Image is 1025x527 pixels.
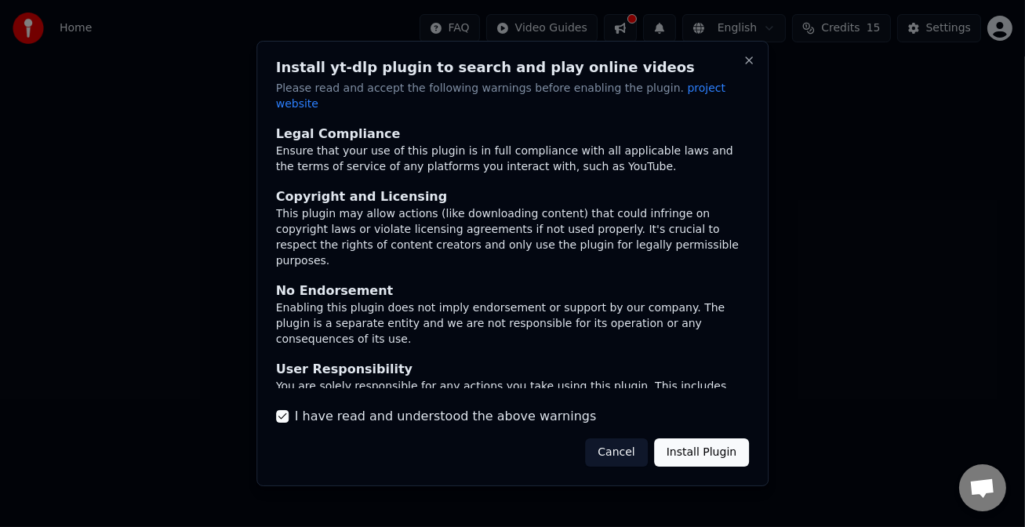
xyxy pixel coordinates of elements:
div: This plugin may allow actions (like downloading content) that could infringe on copyright laws or... [276,206,750,269]
span: project website [276,82,725,110]
div: Ensure that your use of this plugin is in full compliance with all applicable laws and the terms ... [276,144,750,175]
div: You are solely responsible for any actions you take using this plugin. This includes any legal co... [276,379,750,410]
p: Please read and accept the following warnings before enabling the plugin. [276,81,750,112]
label: I have read and understood the above warnings [295,407,597,426]
div: Enabling this plugin does not imply endorsement or support by our company. The plugin is a separa... [276,300,750,347]
button: Install Plugin [654,438,749,467]
button: Cancel [585,438,647,467]
div: Copyright and Licensing [276,187,750,206]
h2: Install yt-dlp plugin to search and play online videos [276,60,750,75]
div: Legal Compliance [276,125,750,144]
div: No Endorsement [276,282,750,300]
div: User Responsibility [276,360,750,379]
